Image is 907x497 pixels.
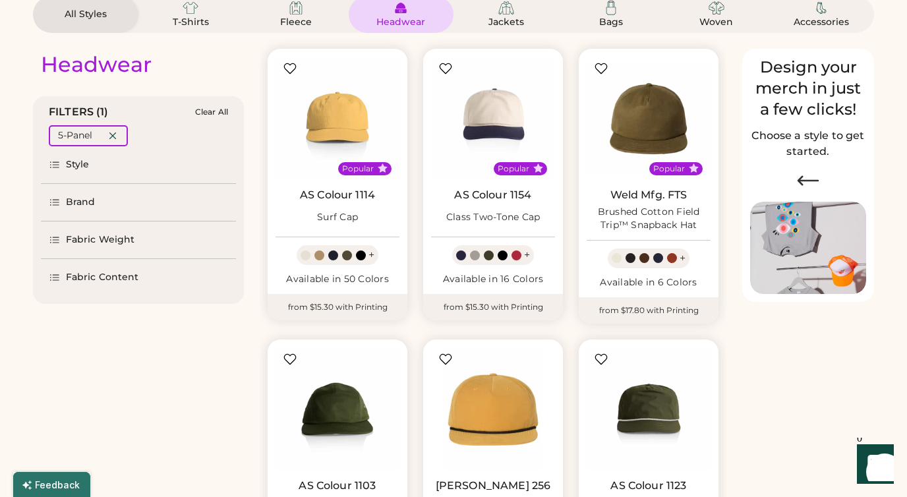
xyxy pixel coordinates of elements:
[436,479,551,492] a: [PERSON_NAME] 256
[368,248,374,262] div: +
[66,158,90,171] div: Style
[750,202,866,295] img: Image of Lisa Congdon Eye Print on T-Shirt and Hat
[317,211,358,224] div: Surf Cap
[587,206,711,232] div: Brushed Cotton Field Trip™ Snapback Hat
[300,189,375,202] a: AS Colour 1114
[66,196,96,209] div: Brand
[454,189,531,202] a: AS Colour 1154
[41,51,152,78] div: Headwear
[431,347,555,471] img: Richardson 256 Umpqua Snapback Cap
[581,16,641,29] div: Bags
[446,211,541,224] div: Class Two-Tone Cap
[524,248,530,262] div: +
[342,163,374,174] div: Popular
[792,16,851,29] div: Accessories
[431,57,555,181] img: AS Colour 1154 Class Two-Tone Cap
[680,251,686,266] div: +
[477,16,536,29] div: Jackets
[268,294,407,320] div: from $15.30 with Printing
[579,297,718,324] div: from $17.80 with Printing
[195,107,228,117] div: Clear All
[610,479,686,492] a: AS Colour 1123
[58,129,92,142] div: 5-Panel
[587,276,711,289] div: Available in 6 Colors
[653,163,685,174] div: Popular
[56,8,115,21] div: All Styles
[689,163,699,173] button: Popular Style
[66,271,138,284] div: Fabric Content
[498,163,529,174] div: Popular
[750,128,866,160] h2: Choose a style to get started.
[587,347,711,471] img: AS Colour 1123 Surf Rope Cap
[423,294,563,320] div: from $15.30 with Printing
[533,163,543,173] button: Popular Style
[431,273,555,286] div: Available in 16 Colors
[687,16,746,29] div: Woven
[276,273,399,286] div: Available in 50 Colors
[66,233,134,247] div: Fabric Weight
[49,104,109,120] div: FILTERS (1)
[750,57,866,120] div: Design your merch in just a few clicks!
[161,16,220,29] div: T-Shirts
[266,16,326,29] div: Fleece
[276,347,399,471] img: AS Colour 1103 Finn Five Panel Cap
[610,189,688,202] a: Weld Mfg. FTS
[299,479,376,492] a: AS Colour 1103
[371,16,430,29] div: Headwear
[844,438,901,494] iframe: Front Chat
[587,57,711,181] img: Weld Mfg. FTS Brushed Cotton Field Trip™ Snapback Hat
[276,57,399,181] img: AS Colour 1114 Surf Cap
[378,163,388,173] button: Popular Style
